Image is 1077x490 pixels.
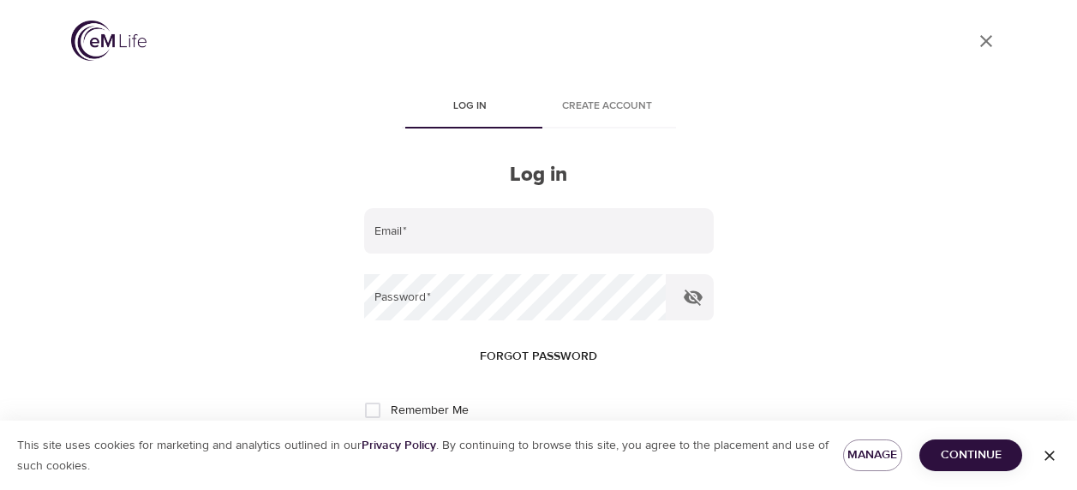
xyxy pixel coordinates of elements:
h2: Log in [364,163,714,188]
a: close [966,21,1007,62]
button: Forgot password [473,341,604,373]
span: Manage [857,445,889,466]
span: Forgot password [480,346,597,367]
button: Continue [919,439,1022,471]
div: disabled tabs example [364,87,714,128]
button: Manage [843,439,903,471]
img: logo [71,21,147,61]
a: Privacy Policy [362,438,436,453]
span: Create account [549,98,666,116]
span: Remember Me [391,402,469,420]
span: Continue [933,445,1008,466]
span: Log in [412,98,529,116]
